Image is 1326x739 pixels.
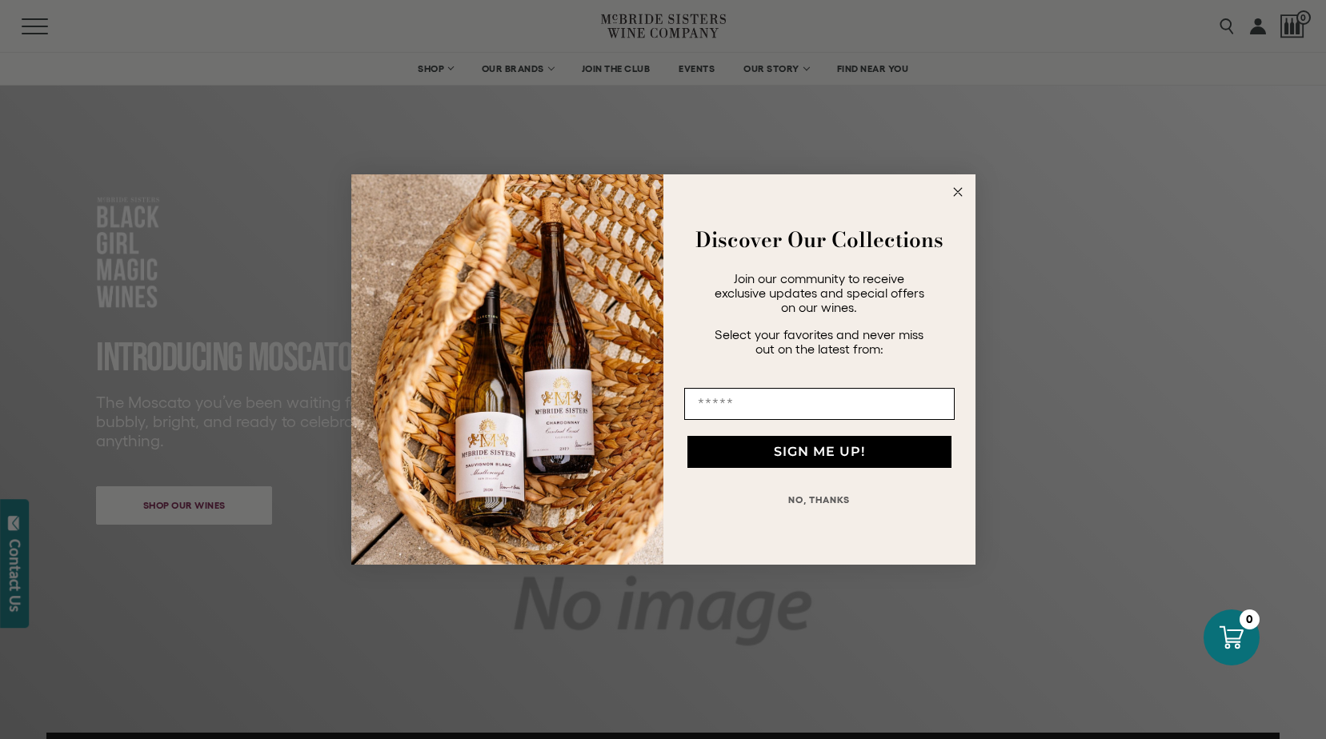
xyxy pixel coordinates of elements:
[715,271,924,314] span: Join our community to receive exclusive updates and special offers on our wines.
[687,436,951,468] button: SIGN ME UP!
[684,484,955,516] button: NO, THANKS
[684,388,955,420] input: Email
[1240,609,1260,629] div: 0
[948,182,967,202] button: Close dialog
[695,224,943,255] strong: Discover Our Collections
[351,174,663,565] img: 42653730-7e35-4af7-a99d-12bf478283cf.jpeg
[715,327,923,356] span: Select your favorites and never miss out on the latest from:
